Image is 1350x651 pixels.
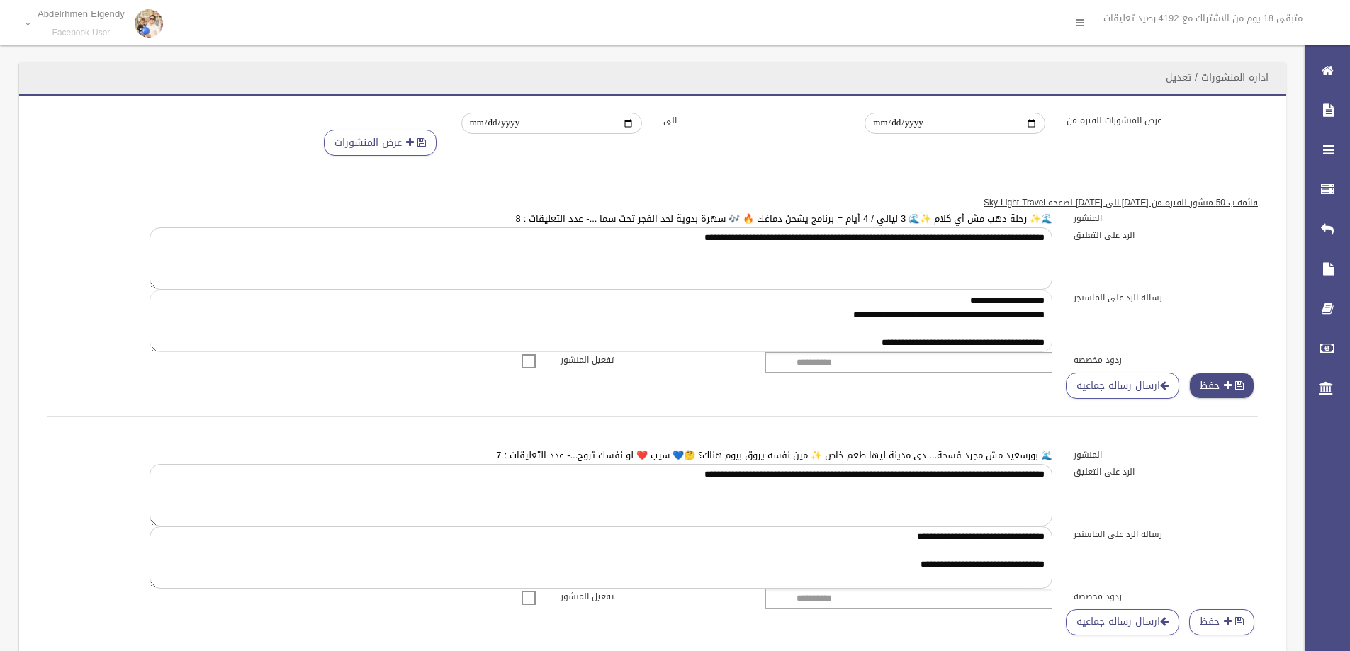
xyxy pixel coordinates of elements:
label: رساله الرد على الماسنجر [1063,290,1269,305]
label: عرض المنشورات للفتره من [1056,113,1258,128]
small: Facebook User [38,28,125,38]
label: ردود مخصصه [1063,589,1269,604]
p: Abdelrhmen Elgendy [38,9,125,19]
button: حفظ [1189,609,1254,635]
a: 🌊 بورسعيد مش مجرد فسحة... دى مدينة ليها طعم خاص ✨ مين نفسه يروق بيوم هناك؟ 🤔💙 سيب ❤️ لو نفسك تروح... [496,446,1052,464]
a: ارسال رساله جماعيه [1066,373,1179,399]
label: الرد على التعليق [1063,464,1269,480]
header: اداره المنشورات / تعديل [1149,64,1286,91]
label: الرد على التعليق [1063,227,1269,243]
label: الى [653,113,855,128]
label: المنشور [1063,447,1269,463]
label: المنشور [1063,210,1269,226]
button: حفظ [1189,373,1254,399]
label: تفعيل المنشور [550,352,755,368]
a: 🌊✨ رحلة دهب مش أي كلام ✨🌊 3 ليالي / 4 أيام = برنامج يشحن دماغك 🔥 🎶 سهرة بدوية لحد الفجر تحت سما .... [515,210,1052,227]
u: قائمه ب 50 منشور للفتره من [DATE] الى [DATE] لصفحه Sky Light Travel [984,195,1258,210]
label: رساله الرد على الماسنجر [1063,526,1269,542]
label: ردود مخصصه [1063,352,1269,368]
a: ارسال رساله جماعيه [1066,609,1179,635]
label: تفعيل المنشور [550,589,755,604]
button: عرض المنشورات [324,130,437,156]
